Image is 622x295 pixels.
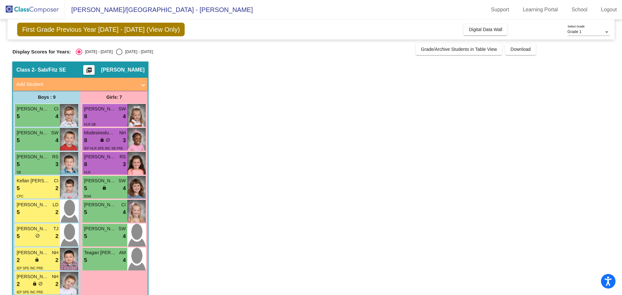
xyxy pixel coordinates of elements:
[505,43,536,55] button: Download
[17,280,19,289] span: 2
[84,184,87,193] span: 5
[84,256,87,265] span: 5
[52,273,58,280] span: NH
[17,112,19,121] span: 5
[119,106,126,112] span: SW
[16,67,34,73] span: Class 2
[106,138,110,142] span: do_not_disturb_alt
[32,281,37,286] span: lock
[17,267,43,270] span: IEP SPE INC PRE
[13,78,148,91] mat-expansion-panel-header: Add Student
[53,201,59,208] span: LD
[17,273,49,280] span: [PERSON_NAME]
[100,138,104,142] span: lock
[17,23,185,36] span: First Grade Previous Year [DATE] - [DATE] (View Only)
[416,43,502,55] button: Grade/Archive Students in Table View
[85,67,93,76] mat-icon: picture_as_pdf
[17,160,19,169] span: 5
[17,225,49,232] span: [PERSON_NAME]
[76,49,153,55] mat-radio-group: Select an option
[17,256,19,265] span: 2
[16,81,137,88] mat-panel-title: Add Student
[84,106,116,112] span: [PERSON_NAME]
[84,201,116,208] span: [PERSON_NAME]
[83,65,95,75] button: Print Students Details
[55,160,58,169] span: 3
[119,249,126,256] span: AM
[34,67,66,73] span: - Sab/Fitz SE
[84,130,116,136] span: Modesireoluwa Adegun
[53,225,59,232] span: TJ
[84,177,116,184] span: [PERSON_NAME]
[17,208,19,217] span: 5
[464,24,507,35] button: Digital Data Wall
[119,130,126,136] span: NH
[123,112,126,121] span: 4
[84,123,96,126] span: HLR SB
[421,47,497,52] span: Grade/Archive Students in Table View
[17,290,43,294] span: IEP SPE INC PRE
[119,225,126,232] span: SW
[17,153,49,160] span: [PERSON_NAME]
[596,5,622,15] a: Logout
[55,112,58,121] span: 4
[17,249,49,256] span: [PERSON_NAME]
[55,280,58,289] span: 2
[52,153,58,160] span: RS
[52,249,58,256] span: NH
[35,257,39,262] span: lock
[84,232,87,241] span: 5
[84,147,123,157] span: IEP HLR SPE INC SB PRE CPC
[84,195,91,198] span: BSM
[121,201,126,208] span: CI
[17,106,49,112] span: [PERSON_NAME]
[123,232,126,241] span: 4
[123,184,126,193] span: 4
[55,232,58,241] span: 2
[38,281,43,286] span: do_not_disturb_alt
[84,136,87,145] span: 8
[101,67,144,73] span: [PERSON_NAME]
[65,5,253,15] span: [PERSON_NAME]/[GEOGRAPHIC_DATA] - [PERSON_NAME]
[55,208,58,217] span: 2
[55,184,58,193] span: 2
[84,225,116,232] span: [PERSON_NAME]
[12,49,71,55] span: Display Scores for Years:
[55,136,58,145] span: 4
[84,171,90,174] span: HLR
[123,256,126,265] span: 4
[511,47,531,52] span: Download
[123,136,126,145] span: 3
[17,177,49,184] span: Kellan [PERSON_NAME]
[17,195,23,198] span: CPC
[55,256,58,265] span: 2
[123,160,126,169] span: 3
[17,232,19,241] span: 5
[123,208,126,217] span: 4
[17,184,19,193] span: 5
[17,130,49,136] span: [PERSON_NAME]
[566,5,593,15] a: School
[84,112,87,121] span: 8
[84,208,87,217] span: 5
[120,153,126,160] span: RS
[568,29,582,34] span: Grade 1
[518,5,563,15] a: Learning Portal
[84,249,116,256] span: Teagan [PERSON_NAME]
[54,106,58,112] span: CI
[17,201,49,208] span: [PERSON_NAME]
[17,136,19,145] span: 5
[102,186,107,190] span: lock
[17,171,21,174] span: SB
[122,49,153,55] div: [DATE] - [DATE]
[469,27,502,32] span: Digital Data Wall
[51,130,59,136] span: SW
[35,233,40,238] span: do_not_disturb_alt
[84,160,87,169] span: 8
[486,5,514,15] a: Support
[54,177,58,184] span: CI
[80,91,148,104] div: Girls: 7
[82,49,113,55] div: [DATE] - [DATE]
[13,91,80,104] div: Boys : 9
[119,177,126,184] span: SW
